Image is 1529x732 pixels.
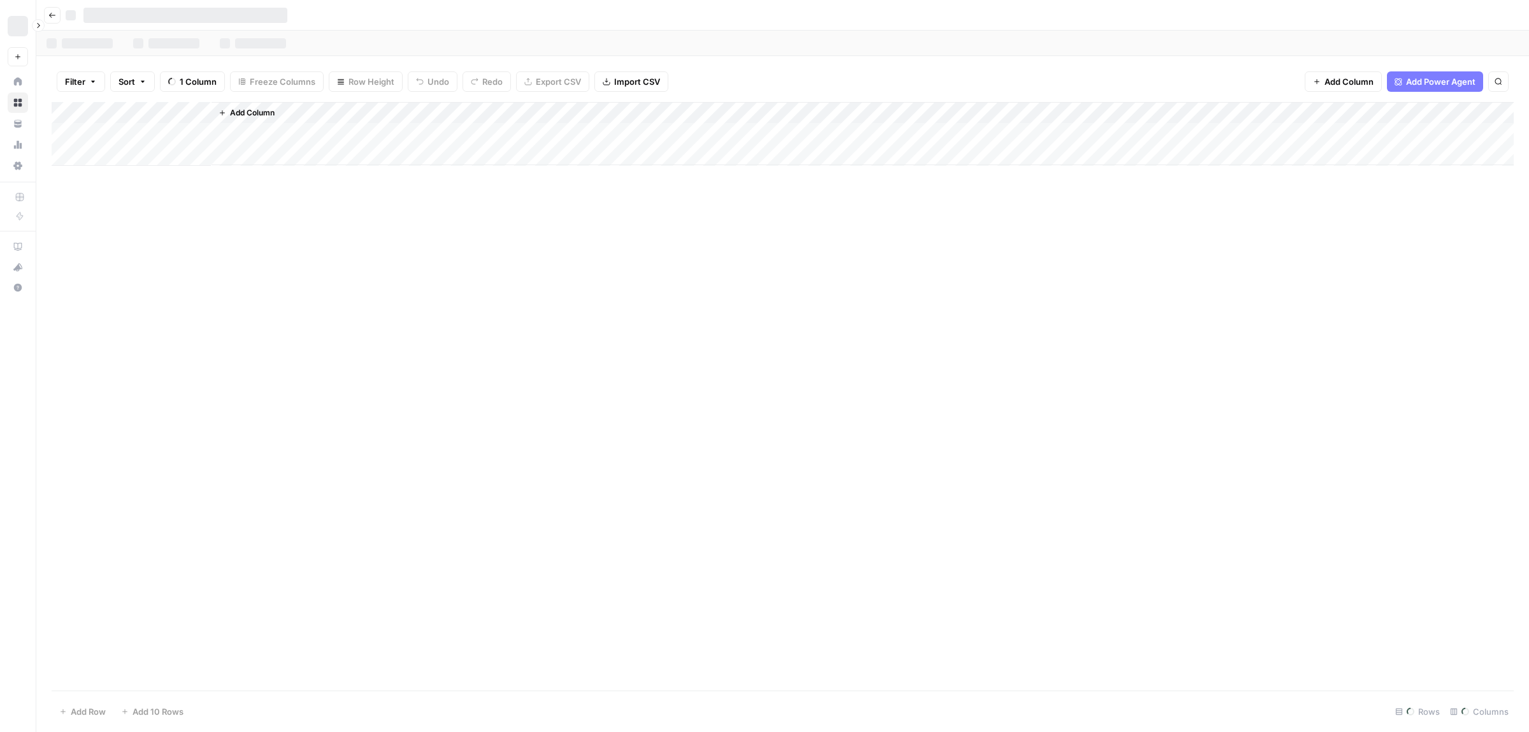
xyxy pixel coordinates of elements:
a: Browse [8,92,28,113]
button: Add Row [52,701,113,722]
button: Freeze Columns [230,71,324,92]
button: Add Power Agent [1387,71,1483,92]
div: What's new? [8,258,27,277]
button: Add 10 Rows [113,701,191,722]
a: Home [8,71,28,92]
button: What's new? [8,257,28,277]
span: Row Height [348,75,394,88]
button: Help + Support [8,277,28,298]
a: Settings [8,156,28,176]
a: Usage [8,135,28,155]
button: Undo [408,71,457,92]
button: Redo [463,71,511,92]
span: Add Column [230,107,275,119]
span: Add Row [71,705,106,718]
button: Row Height [329,71,403,92]
span: Export CSV [536,75,581,88]
a: AirOps Academy [8,237,28,257]
span: Add Column [1324,75,1374,88]
span: Import CSV [614,75,660,88]
span: Add Power Agent [1406,75,1475,88]
button: Add Column [213,105,280,121]
button: Add Column [1305,71,1382,92]
span: Redo [482,75,503,88]
button: 1 Column [160,71,225,92]
span: 1 Column [180,75,217,88]
span: Filter [65,75,85,88]
span: Freeze Columns [250,75,315,88]
span: Add 10 Rows [133,705,183,718]
button: Export CSV [516,71,589,92]
button: Import CSV [594,71,668,92]
div: Rows [1390,701,1445,722]
button: Sort [110,71,155,92]
span: Sort [118,75,135,88]
button: Filter [57,71,105,92]
span: Undo [427,75,449,88]
div: Columns [1445,701,1514,722]
a: Your Data [8,113,28,134]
